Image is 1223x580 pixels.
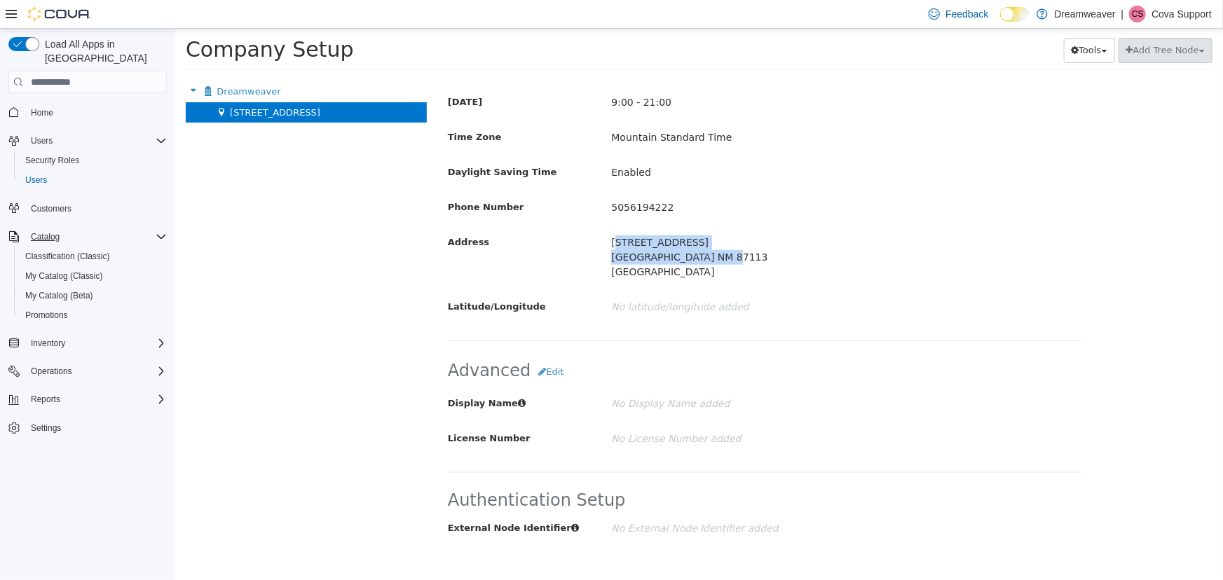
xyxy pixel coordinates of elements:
span: Company Setup [11,8,179,33]
span: Catalog [31,231,60,242]
button: Catalog [25,228,65,245]
span: Catalog [25,228,167,245]
span: CS [1132,6,1144,22]
input: Dark Mode [1000,7,1030,22]
span: Inventory [25,335,167,352]
button: Inventory [25,335,71,352]
span: My Catalog (Classic) [25,270,103,282]
p: [STREET_ADDRESS] [GEOGRAPHIC_DATA] NM 87113 [GEOGRAPHIC_DATA] [436,202,852,256]
a: Promotions [20,307,74,324]
button: Reports [3,389,172,409]
span: License Number [273,404,355,415]
a: My Catalog (Beta) [20,287,99,304]
span: Users [25,132,167,149]
span: Home [25,103,167,120]
span: Operations [31,366,72,377]
button: Operations [25,363,78,380]
span: Settings [25,419,167,436]
p: No External Node Identifier added [436,488,852,512]
span: My Catalog (Classic) [20,268,167,284]
button: Users [14,170,172,190]
button: Users [25,132,58,149]
button: Reports [25,391,66,408]
button: Tools [889,9,940,34]
span: Settings [31,422,61,434]
span: Customers [25,200,167,217]
span: Display Name [273,369,343,380]
span: Operations [25,363,167,380]
nav: Complex example [8,96,167,474]
a: Home [25,104,59,121]
span: Latitude/Longitude [273,272,371,283]
span: Advanced [273,332,356,352]
a: Settings [25,420,67,436]
p: | [1121,6,1124,22]
button: Home [3,102,172,122]
span: Daylight Saving Time [273,138,382,149]
span: Classification (Classic) [20,248,167,265]
a: Classification (Classic) [20,248,116,265]
a: Security Roles [20,152,85,169]
button: Edit [355,331,396,356]
p: 5056194222 [436,167,852,191]
button: Users [3,131,172,151]
button: Customers [3,198,172,219]
button: Security Roles [14,151,172,170]
p: Dreamweaver [1055,6,1116,22]
button: My Catalog (Beta) [14,286,172,305]
span: Reports [31,394,60,405]
span: [DATE] [273,68,307,78]
p: Mountain Standard Time [436,97,852,121]
button: Operations [3,361,172,381]
button: Catalog [3,227,172,247]
span: Promotions [20,307,167,324]
span: My Catalog (Beta) [25,290,93,301]
span: External Node Identifier [273,494,396,504]
button: Classification (Classic) [14,247,172,266]
span: Customers [31,203,71,214]
p: No Display Name added [436,363,852,387]
span: Time Zone [273,103,327,113]
span: Feedback [945,7,988,21]
p: No License Number added [436,398,852,422]
p: Cova Support [1152,6,1212,22]
span: Security Roles [20,152,167,169]
div: Cova Support [1129,6,1146,22]
span: Security Roles [25,155,79,166]
span: Reports [25,391,167,408]
span: Phone Number [273,173,349,184]
span: Inventory [31,338,65,349]
span: Users [25,174,47,186]
span: Users [31,135,53,146]
img: Cova [28,7,91,21]
button: Add Tree Node [943,9,1037,34]
span: Users [20,172,167,188]
span: Load All Apps in [GEOGRAPHIC_DATA] [39,37,167,65]
span: Authentication Setup [273,462,451,481]
p: Enabled [436,132,852,156]
span: Classification (Classic) [25,251,110,262]
button: Promotions [14,305,172,325]
span: Home [31,107,53,118]
span: My Catalog (Beta) [20,287,167,304]
a: My Catalog (Classic) [20,268,109,284]
span: Promotions [25,310,68,321]
button: Inventory [3,333,172,353]
a: Customers [25,200,77,217]
button: Settings [3,417,172,438]
span: Address [273,208,314,219]
button: My Catalog (Classic) [14,266,172,286]
p: 9:00 - 21:00 [436,62,852,86]
span: [STREET_ADDRESS] [55,78,145,89]
a: Users [20,172,53,188]
p: No latitude/longitude added [436,266,852,291]
span: Dreamweaver [41,57,105,68]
